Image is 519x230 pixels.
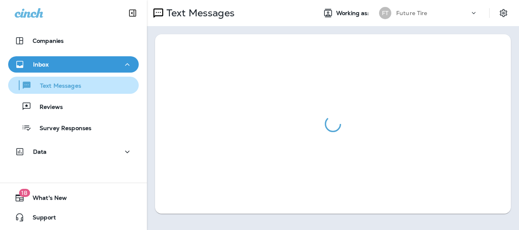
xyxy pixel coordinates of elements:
[336,10,371,17] span: Working as:
[24,195,67,204] span: What's New
[163,7,235,19] p: Text Messages
[121,5,144,21] button: Collapse Sidebar
[8,56,139,73] button: Inbox
[24,214,56,224] span: Support
[8,144,139,160] button: Data
[8,33,139,49] button: Companies
[33,38,64,44] p: Companies
[396,10,428,16] p: Future Tire
[379,7,391,19] div: FT
[8,190,139,206] button: 18What's New
[8,98,139,115] button: Reviews
[8,77,139,94] button: Text Messages
[32,82,81,90] p: Text Messages
[496,6,511,20] button: Settings
[31,125,91,133] p: Survey Responses
[8,119,139,136] button: Survey Responses
[31,104,63,111] p: Reviews
[33,61,49,68] p: Inbox
[19,189,30,197] span: 18
[33,148,47,155] p: Data
[8,209,139,226] button: Support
